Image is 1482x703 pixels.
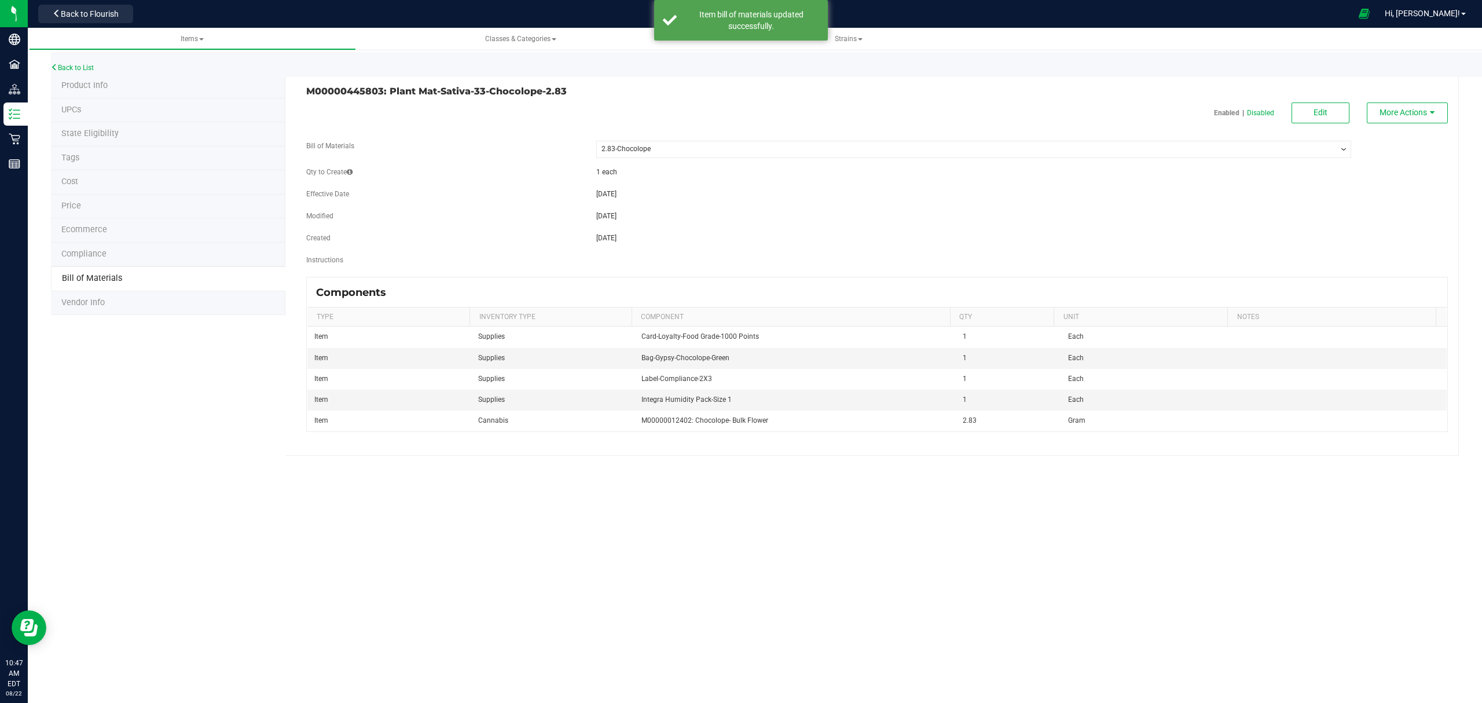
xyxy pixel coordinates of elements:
span: Each [1068,332,1084,340]
label: Effective Date [306,189,349,199]
div: Item bill of materials updated successfully. [683,9,819,32]
label: Instructions [306,255,343,265]
span: Supplies [478,396,505,404]
span: 1 [963,396,967,404]
inline-svg: Retail [9,133,20,145]
span: Tag [61,129,119,138]
span: Open Ecommerce Menu [1351,2,1377,25]
span: Classes & Categories [485,35,556,43]
button: Edit [1292,102,1349,123]
span: Item [314,416,328,424]
span: [DATE] [596,190,617,198]
a: Back to List [51,64,94,72]
iframe: Resource center [12,610,46,645]
span: [DATE] [596,234,617,242]
label: Bill of Materials [306,141,354,151]
span: Gram [1068,416,1085,424]
label: Modified [306,211,333,221]
th: Inventory Type [469,307,632,327]
span: Label-Compliance-2X3 [641,375,712,383]
th: Component [632,307,950,327]
span: Item [314,396,328,404]
p: Disabled [1247,108,1274,118]
span: 1 each [596,168,617,176]
span: Each [1068,396,1084,404]
span: Cost [61,177,78,186]
span: Tag [61,105,81,115]
span: Card-Loyalty-Food Grade-1000 Points [641,332,759,340]
span: Item [314,332,328,340]
p: 08/22 [5,689,23,698]
span: [DATE] [596,212,617,220]
span: 1 [963,332,967,340]
span: Supplies [478,354,505,362]
span: Bill of Materials [62,273,122,283]
span: Price [61,201,81,211]
span: Tag [61,153,79,163]
span: Supplies [478,332,505,340]
span: M00000012402: Chocolope- Bulk Flower [641,416,768,424]
span: Product Info [61,80,108,90]
label: Created [306,233,331,243]
span: | [1239,108,1247,118]
inline-svg: Reports [9,158,20,170]
span: 1 [963,354,967,362]
span: Each [1068,354,1084,362]
inline-svg: Distribution [9,83,20,95]
span: Strains [835,35,863,43]
th: Notes [1227,307,1436,327]
inline-svg: Facilities [9,58,20,70]
span: More Actions [1380,108,1427,117]
inline-svg: Inventory [9,108,20,120]
span: Items [181,35,204,43]
span: Item [314,354,328,362]
span: Each [1068,375,1084,383]
button: Back to Flourish [38,5,133,23]
inline-svg: Company [9,34,20,45]
span: Supplies [478,375,505,383]
span: 1 [963,375,967,383]
div: Components [316,286,395,299]
span: Integra Humidity Pack-Size 1 [641,396,732,404]
th: Unit [1054,307,1227,327]
span: Compliance [61,249,107,259]
span: The quantity of the item or item variation expected to be created from the component quantities e... [347,168,353,176]
th: Type [307,307,469,327]
span: Item [314,375,328,383]
span: Hi, [PERSON_NAME]! [1385,9,1460,18]
span: Bag-Gypsy-Chocolope-Green [641,354,729,362]
button: More Actions [1367,102,1448,123]
h3: M00000445803: Plant Mat-Sativa-33-Chocolope-2.83 [306,86,868,97]
span: Vendor Info [61,298,105,307]
span: Back to Flourish [61,9,119,19]
label: Qty to Create [306,167,353,177]
span: Ecommerce [61,225,107,235]
span: Edit [1314,108,1327,117]
p: 10:47 AM EDT [5,658,23,689]
span: Cannabis [478,416,508,424]
span: 2.83 [963,416,977,424]
th: Qty [950,307,1054,327]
